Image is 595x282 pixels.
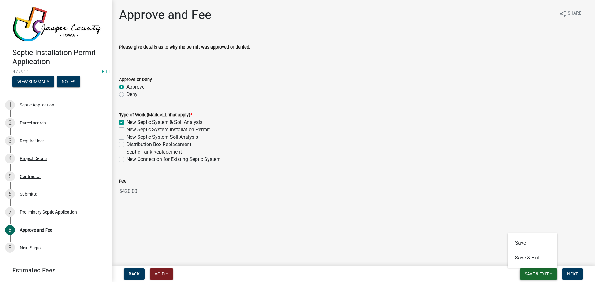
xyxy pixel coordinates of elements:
label: Fee [119,179,126,184]
label: Deny [126,91,138,98]
span: Share [568,10,581,17]
button: Save & Exit [508,250,557,265]
div: Parcel search [20,121,46,125]
div: 1 [5,100,15,110]
wm-modal-confirm: Notes [57,80,80,85]
button: Notes [57,76,80,87]
span: $ [119,185,122,197]
label: Approve [126,83,144,91]
div: Preliminary Septic Application [20,210,77,214]
label: New Connection for Existing Septic System [126,156,221,163]
label: Septic Tank Replacement [126,148,182,156]
button: Next [562,268,583,280]
div: Septic Application [20,103,54,107]
div: 9 [5,243,15,253]
wm-modal-confirm: Edit Application Number [102,69,110,75]
div: 4 [5,154,15,163]
div: Save & Exit [508,233,557,268]
label: Please give details as to why the permit was approved or denied. [119,45,250,50]
a: Estimated Fees [5,264,102,276]
div: Submittal [20,192,38,196]
button: Save [508,236,557,250]
div: Require User [20,139,44,143]
span: 477911 [12,69,99,75]
label: Distribution Box Replacement [126,141,191,148]
button: Back [124,268,145,280]
img: Jasper County, Iowa [12,7,102,42]
div: 6 [5,189,15,199]
button: shareShare [554,7,586,20]
div: 8 [5,225,15,235]
h1: Approve and Fee [119,7,211,22]
button: Save & Exit [520,268,557,280]
label: Approve or Deny [119,78,152,82]
div: Approve and Fee [20,228,52,232]
label: Type of Work (Mark ALL that apply) [119,113,192,117]
label: New Septic System Installation Permit [126,126,210,133]
span: Void [155,271,165,276]
button: Void [150,268,173,280]
span: Next [567,271,578,276]
button: View Summary [12,76,54,87]
a: Edit [102,69,110,75]
label: New Septic System & Soil Analysis [126,119,202,126]
div: 7 [5,207,15,217]
div: 2 [5,118,15,128]
i: share [559,10,566,17]
h4: Septic Installation Permit Application [12,48,107,66]
div: 5 [5,171,15,181]
div: Contractor [20,174,41,179]
div: 3 [5,136,15,146]
span: Back [129,271,140,276]
wm-modal-confirm: Summary [12,80,54,85]
label: New Septic System Soil Analysis [126,133,198,141]
div: Project Details [20,156,47,161]
span: Save & Exit [525,271,549,276]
